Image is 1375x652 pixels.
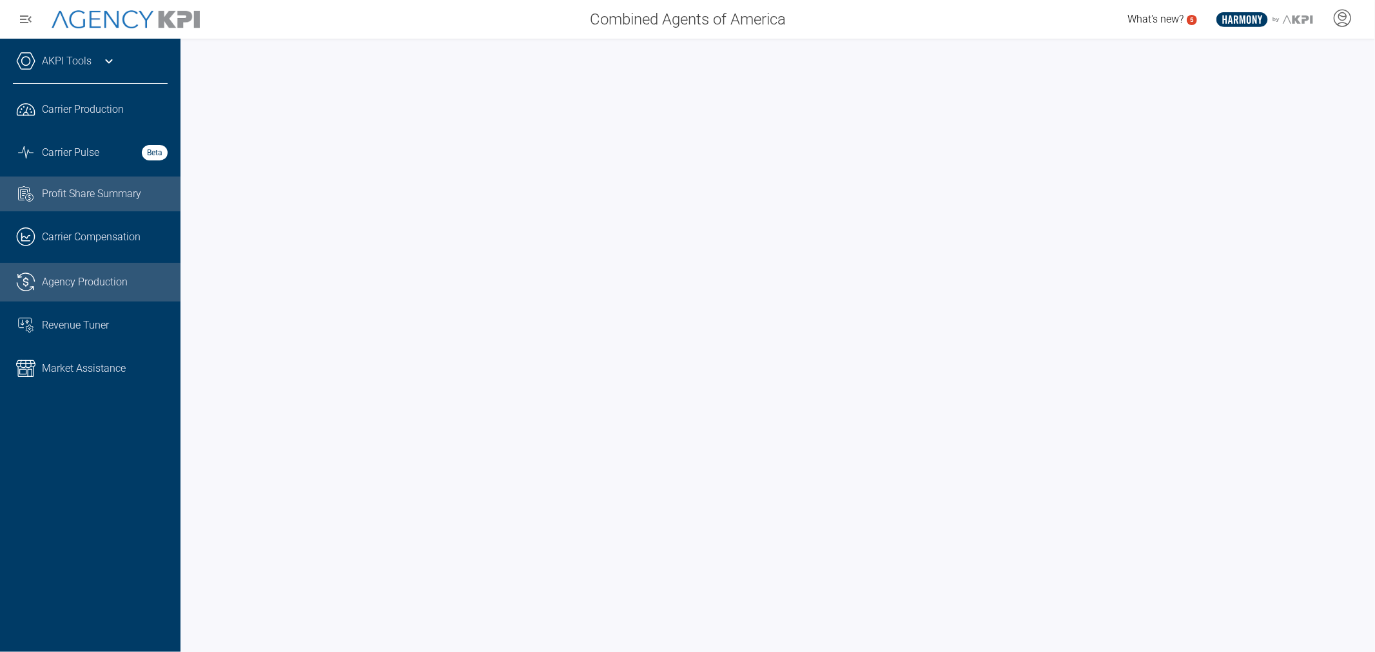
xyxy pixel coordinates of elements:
[42,229,141,245] span: Carrier Compensation
[52,10,200,29] img: AgencyKPI
[1187,15,1197,25] a: 5
[42,145,99,160] span: Carrier Pulse
[42,53,92,69] a: AKPI Tools
[42,186,141,202] span: Profit Share Summary
[42,274,128,290] span: Agency Production
[142,145,168,160] strong: Beta
[1190,16,1194,23] text: 5
[1127,13,1184,25] span: What's new?
[42,318,109,333] span: Revenue Tuner
[42,102,124,117] span: Carrier Production
[42,361,126,376] span: Market Assistance
[590,8,786,31] span: Combined Agents of America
